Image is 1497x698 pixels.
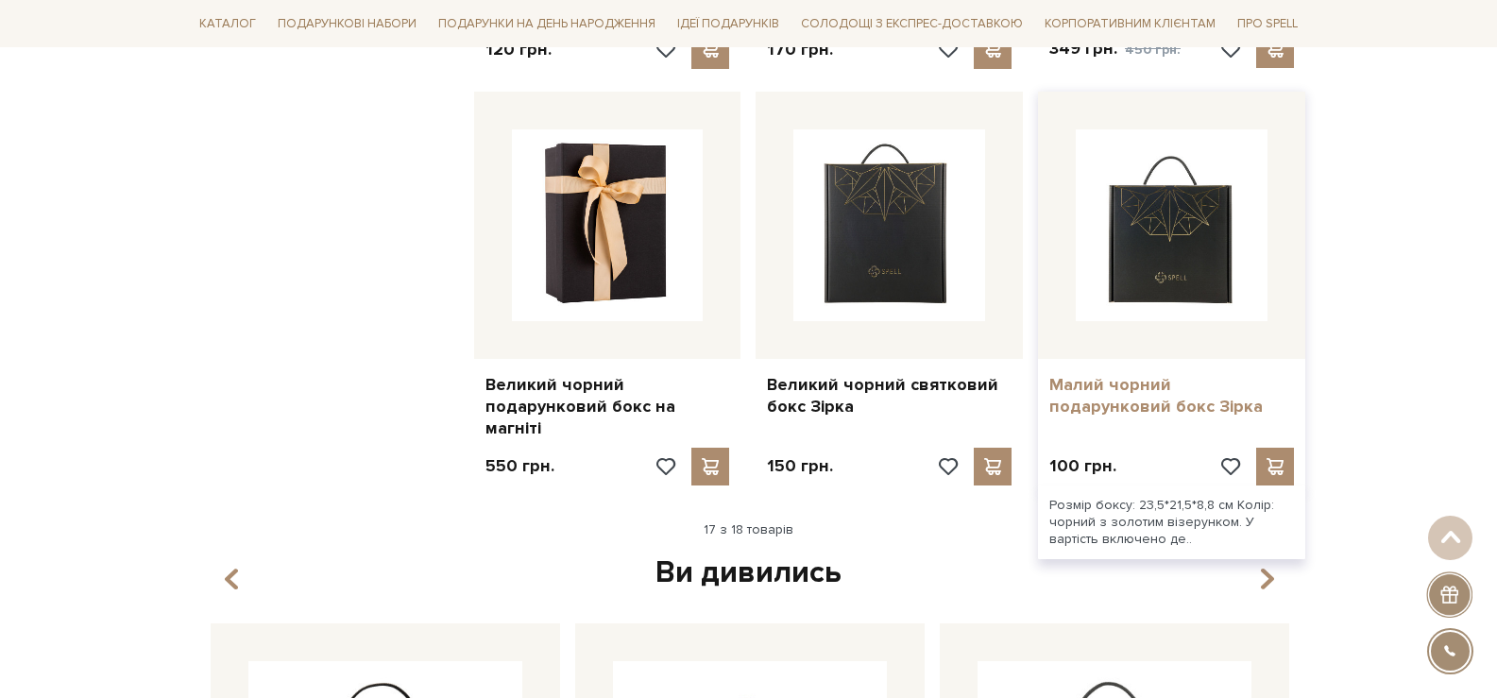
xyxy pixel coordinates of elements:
[793,129,985,321] img: Великий чорний святковий бокс Зірка
[1230,9,1305,39] a: Про Spell
[192,9,264,39] a: Каталог
[793,8,1030,40] a: Солодощі з експрес-доставкою
[485,374,730,440] a: Великий чорний подарунковий бокс на магніті
[1049,38,1181,60] p: 349 грн.
[767,39,833,60] p: 170 грн.
[1049,455,1116,477] p: 100 грн.
[1076,129,1267,321] img: Малий чорний подарунковий бокс Зірка
[1037,9,1223,39] a: Корпоративним клієнтам
[184,521,1314,538] div: 17 з 18 товарів
[670,9,787,39] a: Ідеї подарунків
[1125,42,1181,58] span: 450 грн.
[431,9,663,39] a: Подарунки на День народження
[1049,374,1294,418] a: Малий чорний подарунковий бокс Зірка
[203,553,1295,593] div: Ви дивились
[270,9,424,39] a: Подарункові набори
[767,374,1012,418] a: Великий чорний святковий бокс Зірка
[767,455,833,477] p: 150 грн.
[485,39,552,60] p: 120 грн.
[485,455,554,477] p: 550 грн.
[1038,485,1305,560] div: Розмір боксу: 23,5*21,5*8,8 см Колір: чорний з золотим візерунком. У вартість включено де..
